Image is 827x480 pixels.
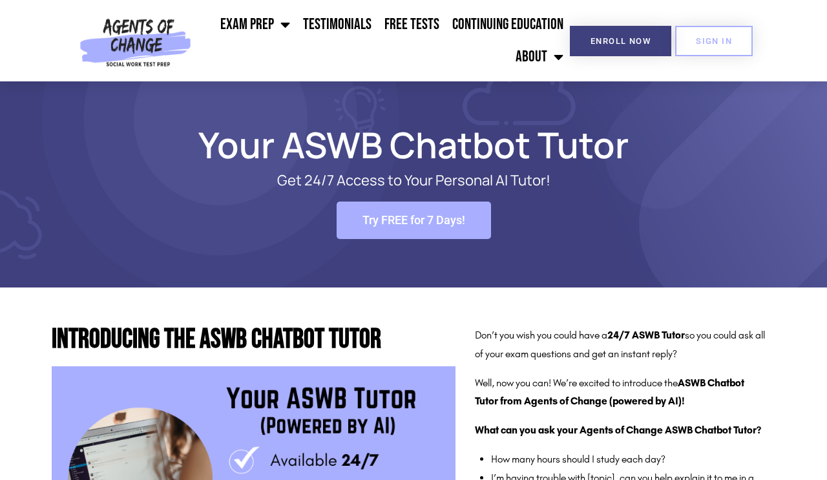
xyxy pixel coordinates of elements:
a: Try FREE for 7 Days! [337,202,491,239]
a: SIGN IN [675,26,753,56]
a: Enroll Now [570,26,671,56]
p: Don’t you wish you could have a so you could ask all of your exam questions and get an instant re... [475,326,768,364]
p: Get 24/7 Access to Your Personal AI Tutor! [97,172,730,189]
span: Try FREE for 7 Days! [362,214,465,226]
strong: 24/7 ASWB Tutor [607,329,685,341]
h2: Introducing the ASWB Chatbot Tutor [52,326,455,353]
a: Exam Prep [214,8,297,41]
a: About [509,41,570,73]
a: Continuing Education [446,8,570,41]
span: Enroll Now [591,37,651,45]
a: Free Tests [378,8,446,41]
span: SIGN IN [696,37,732,45]
li: How many hours should I study each day? [491,450,768,469]
a: Testimonials [297,8,378,41]
nav: Menu [196,8,570,73]
h1: Your ASWB Chatbot Tutor [45,130,782,160]
strong: What can you ask your Agents of Change ASWB Chatbot Tutor? [475,424,761,436]
p: Well, now you can! We’re excited to introduce the [475,374,768,412]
